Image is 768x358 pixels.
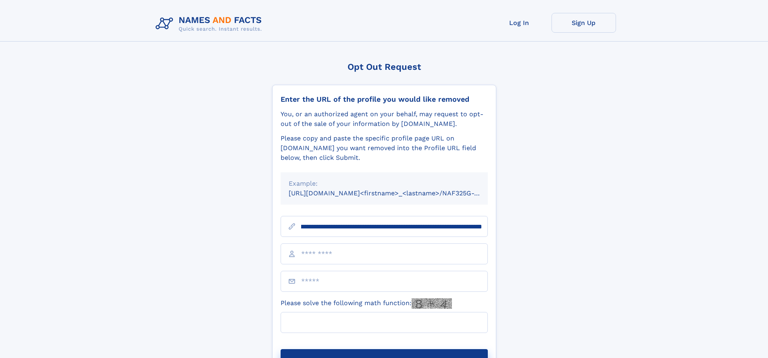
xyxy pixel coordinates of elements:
[152,13,268,35] img: Logo Names and Facts
[281,109,488,129] div: You, or an authorized agent on your behalf, may request to opt-out of the sale of your informatio...
[281,95,488,104] div: Enter the URL of the profile you would like removed
[289,179,480,188] div: Example:
[552,13,616,33] a: Sign Up
[281,298,452,309] label: Please solve the following math function:
[281,134,488,163] div: Please copy and paste the specific profile page URL on [DOMAIN_NAME] you want removed into the Pr...
[272,62,496,72] div: Opt Out Request
[487,13,552,33] a: Log In
[289,189,503,197] small: [URL][DOMAIN_NAME]<firstname>_<lastname>/NAF325G-xxxxxxxx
